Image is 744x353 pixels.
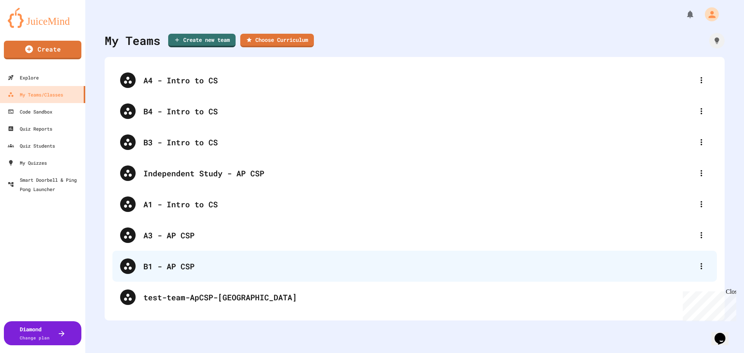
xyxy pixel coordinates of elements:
div: Code Sandbox [8,107,52,116]
div: test-team-ApCSP-[GEOGRAPHIC_DATA] [112,282,717,313]
div: Independent Study - AP CSP [143,167,694,179]
span: Change plan [20,335,50,341]
div: Diamond [20,325,50,341]
iframe: chat widget [680,288,736,321]
div: A1 - Intro to CS [112,189,717,220]
div: My Quizzes [8,158,47,167]
div: My Teams/Classes [8,90,63,99]
div: B4 - Intro to CS [143,105,694,117]
iframe: chat widget [711,322,736,345]
div: Smart Doorbell & Ping Pong Launcher [8,175,82,194]
div: test-team-ApCSP-[GEOGRAPHIC_DATA] [143,291,709,303]
div: Explore [8,73,39,82]
a: Create [4,41,81,59]
div: A3 - AP CSP [112,220,717,251]
div: Chat with us now!Close [3,3,53,49]
div: A4 - Intro to CS [112,65,717,96]
div: My Notifications [671,8,697,21]
div: A3 - AP CSP [143,229,694,241]
a: Create new team [168,34,236,47]
div: My Teams [105,32,160,49]
div: How it works [709,33,725,48]
img: logo-orange.svg [8,8,77,28]
a: Choose Curriculum [240,34,314,47]
div: Quiz Reports [8,124,52,133]
div: Independent Study - AP CSP [112,158,717,189]
div: B3 - Intro to CS [112,127,717,158]
div: B4 - Intro to CS [112,96,717,127]
div: B3 - Intro to CS [143,136,694,148]
div: B1 - AP CSP [112,251,717,282]
div: My Account [697,5,721,23]
div: A4 - Intro to CS [143,74,694,86]
button: DiamondChange plan [4,321,81,345]
div: Quiz Students [8,141,55,150]
div: A1 - Intro to CS [143,198,694,210]
div: B1 - AP CSP [143,260,694,272]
